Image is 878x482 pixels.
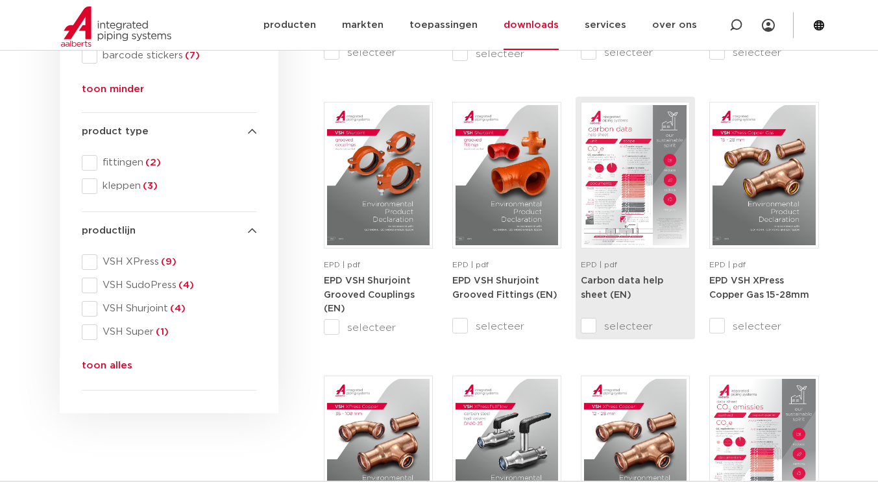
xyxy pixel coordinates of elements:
[97,256,256,269] span: VSH XPress
[154,327,169,337] span: (1)
[143,158,161,167] span: (2)
[709,45,818,60] label: selecteer
[452,319,561,334] label: selecteer
[82,278,256,293] div: VSH SudoPress(4)
[82,178,256,194] div: kleppen(3)
[709,276,809,300] a: EPD VSH XPress Copper Gas 15-28mm
[324,276,415,313] a: EPD VSH Shurjoint Grooved Couplings (EN)
[97,156,256,169] span: fittingen
[82,324,256,340] div: VSH Super(1)
[452,46,561,62] label: selecteer
[452,276,557,300] a: EPD VSH Shurjoint Grooved Fittings (EN)
[324,45,433,60] label: selecteer
[581,319,690,334] label: selecteer
[82,254,256,270] div: VSH XPress(9)
[456,105,558,245] img: VSH-Shurjoint-Grooved-Fittings_A4EPD_5011523_EN-pdf.jpg
[581,261,617,269] span: EPD | pdf
[324,320,433,335] label: selecteer
[177,280,194,290] span: (4)
[452,261,489,269] span: EPD | pdf
[141,181,158,191] span: (3)
[82,124,256,139] h4: product type
[327,105,430,245] img: VSH-Shurjoint-Grooved-Couplings_A4EPD_5011512_EN-pdf.jpg
[709,319,818,334] label: selecteer
[97,279,256,292] span: VSH SudoPress
[183,51,200,60] span: (7)
[324,261,360,269] span: EPD | pdf
[709,261,746,269] span: EPD | pdf
[97,180,256,193] span: kleppen
[82,358,132,379] button: toon alles
[82,155,256,171] div: fittingen(2)
[97,302,256,315] span: VSH Shurjoint
[82,301,256,317] div: VSH Shurjoint(4)
[97,326,256,339] span: VSH Super
[168,304,186,313] span: (4)
[82,223,256,239] h4: productlijn
[584,105,687,245] img: Carbon-data-help-sheet-pdf.jpg
[97,49,256,62] span: barcode stickers
[581,276,663,300] a: Carbon data help sheet (EN)
[581,45,690,60] label: selecteer
[82,48,256,64] div: barcode stickers(7)
[82,82,144,102] button: toon minder
[159,257,177,267] span: (9)
[713,105,815,245] img: VSH-XPress-Copper-Gas-15-28mm_A4EPD_5011481_EN-pdf.jpg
